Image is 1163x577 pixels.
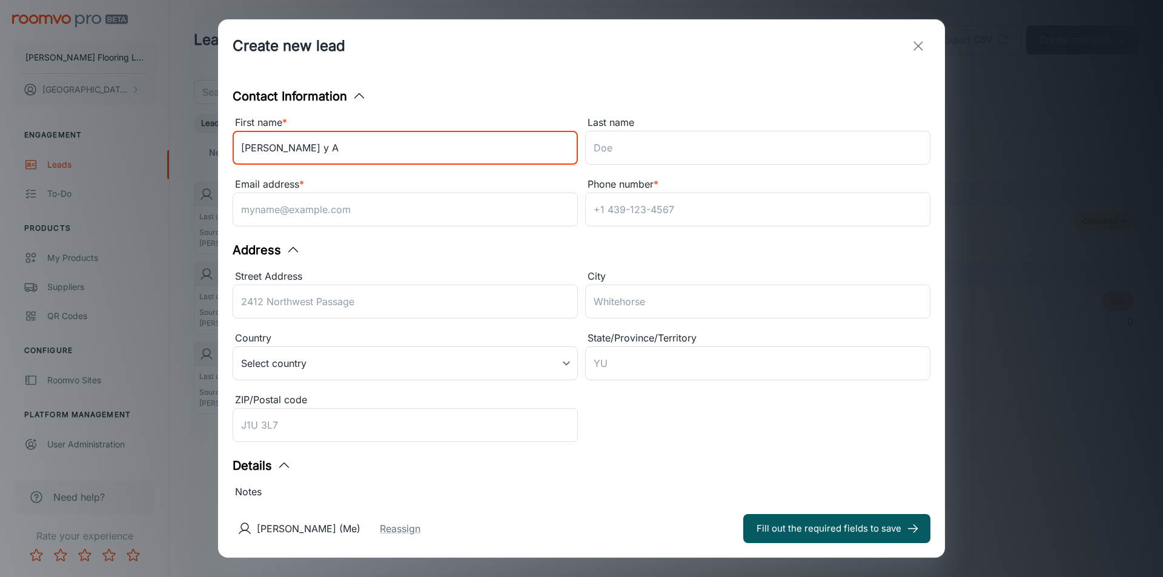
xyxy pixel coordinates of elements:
[585,346,930,380] input: YU
[585,269,930,285] div: City
[233,331,578,346] div: Country
[233,131,578,165] input: John
[585,177,930,193] div: Phone number
[233,285,578,318] input: 2412 Northwest Passage
[257,521,360,536] p: [PERSON_NAME] (Me)
[233,457,291,475] button: Details
[233,484,930,500] div: Notes
[233,346,578,380] div: Select country
[585,331,930,346] div: State/Province/Territory
[233,241,300,259] button: Address
[380,521,420,536] button: Reassign
[233,177,578,193] div: Email address
[233,35,345,57] h1: Create new lead
[743,514,930,543] button: Fill out the required fields to save
[233,408,578,442] input: J1U 3L7
[585,193,930,226] input: +1 439-123-4567
[585,131,930,165] input: Doe
[585,115,930,131] div: Last name
[233,269,578,285] div: Street Address
[233,87,366,105] button: Contact Information
[233,193,578,226] input: myname@example.com
[906,34,930,58] button: exit
[233,115,578,131] div: First name
[233,392,578,408] div: ZIP/Postal code
[585,285,930,318] input: Whitehorse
